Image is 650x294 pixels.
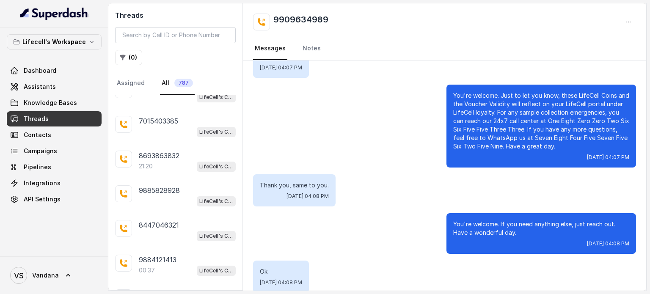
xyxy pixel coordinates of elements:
nav: Tabs [253,37,636,60]
a: API Settings [7,192,102,207]
span: Integrations [24,179,61,187]
text: VS [14,271,24,280]
p: Ok. [260,267,302,276]
span: Vandana [32,271,59,280]
p: 00:37 [139,266,155,275]
span: [DATE] 04:08 PM [286,193,329,200]
a: Messages [253,37,287,60]
span: [DATE] 04:07 PM [260,64,302,71]
span: [DATE] 04:07 PM [587,154,629,161]
a: Assigned [115,72,146,95]
h2: Threads [115,10,236,20]
span: Dashboard [24,66,56,75]
a: Dashboard [7,63,102,78]
a: Threads [7,111,102,126]
p: Lifecell's Workspace [22,37,86,47]
span: API Settings [24,195,61,203]
p: 8447046321 [139,220,179,230]
p: LifeCell's Call Assistant [199,232,233,240]
a: Campaigns [7,143,102,159]
button: Lifecell's Workspace [7,34,102,49]
button: (0) [115,50,142,65]
p: LifeCell's Call Assistant [199,93,233,102]
a: All787 [160,72,195,95]
p: You're welcome. Just to let you know, these LifeCell Coins and the Voucher Validity will reflect ... [453,91,629,151]
a: Integrations [7,176,102,191]
p: 21:20 [139,162,153,170]
span: Campaigns [24,147,57,155]
span: [DATE] 04:08 PM [260,279,302,286]
a: Contacts [7,127,102,143]
span: Assistants [24,82,56,91]
p: 9884121413 [139,255,176,265]
p: You're welcome. If you need anything else, just reach out. Have a wonderful day. [453,220,629,237]
nav: Tabs [115,72,236,95]
a: Notes [301,37,322,60]
p: LifeCell's Call Assistant [199,197,233,206]
span: Contacts [24,131,51,139]
span: Knowledge Bases [24,99,77,107]
span: Pipelines [24,163,51,171]
img: light.svg [20,7,88,20]
a: Pipelines [7,159,102,175]
p: Thank you, same to you. [260,181,329,190]
a: Assistants [7,79,102,94]
span: [DATE] 04:08 PM [587,240,629,247]
p: 9885828928 [139,185,180,195]
p: 8693863832 [139,151,179,161]
p: LifeCell's Call Assistant [199,128,233,136]
a: Vandana [7,264,102,287]
input: Search by Call ID or Phone Number [115,27,236,43]
p: LifeCell's Call Assistant [199,267,233,275]
a: Knowledge Bases [7,95,102,110]
span: 787 [174,79,193,87]
h2: 9909634989 [273,14,328,30]
p: LifeCell's Call Assistant [199,162,233,171]
p: 7015403385 [139,116,178,126]
span: Threads [24,115,49,123]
